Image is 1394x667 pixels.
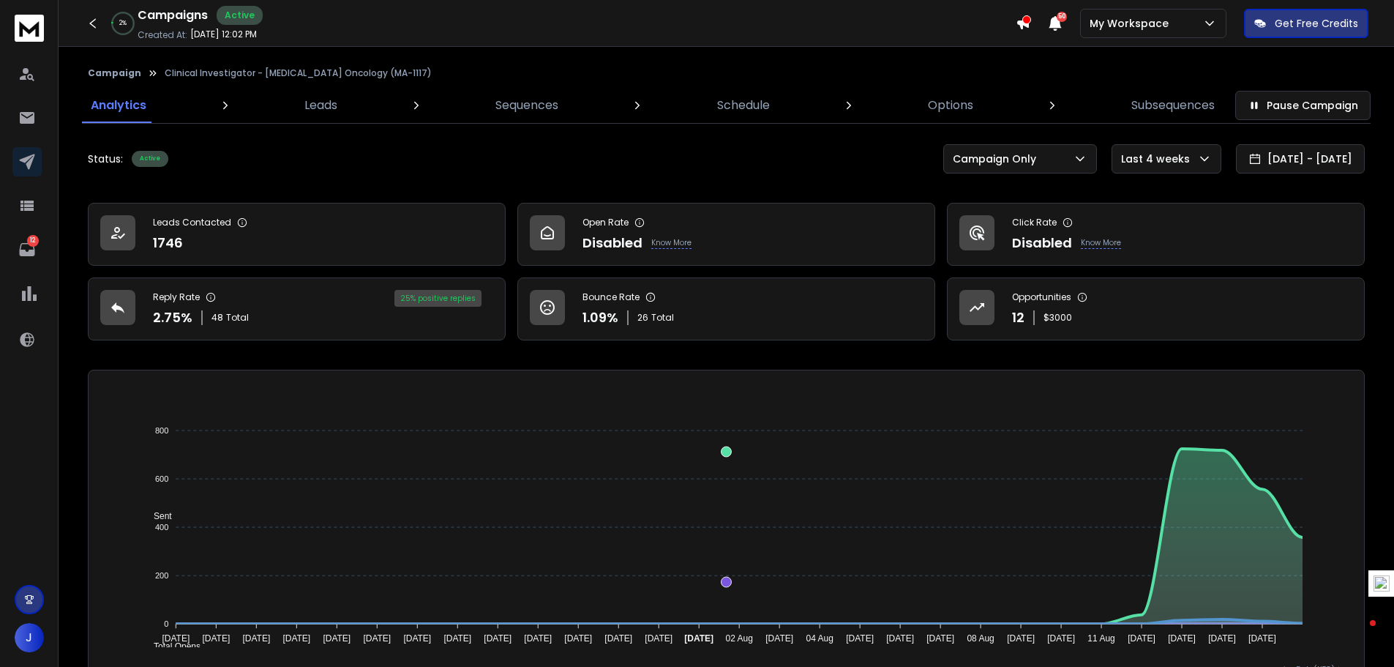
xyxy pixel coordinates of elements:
p: 1746 [153,233,183,253]
p: 12 [1012,308,1024,328]
tspan: [DATE] [162,633,190,644]
tspan: [DATE] [282,633,310,644]
p: Get Free Credits [1275,16,1358,31]
a: Reply Rate2.75%48Total25% positive replies [88,277,506,340]
a: Leads [296,88,346,123]
button: Pause Campaign [1235,91,1371,120]
tspan: [DATE] [604,633,632,644]
span: Sent [143,511,172,521]
p: Open Rate [582,217,629,228]
span: Total [226,312,249,324]
tspan: [DATE] [1128,633,1155,644]
p: 1.09 % [582,308,618,328]
a: Opportunities12$3000 [947,277,1365,340]
span: 50 [1057,12,1067,22]
p: $ 3000 [1043,312,1072,324]
p: Bounce Rate [582,291,640,303]
p: My Workspace [1090,16,1174,31]
span: 48 [211,312,223,324]
tspan: [DATE] [684,633,713,644]
tspan: [DATE] [242,633,270,644]
tspan: [DATE] [1007,633,1035,644]
tspan: [DATE] [1208,633,1236,644]
tspan: [DATE] [645,633,672,644]
p: 12 [27,235,39,247]
tspan: [DATE] [403,633,431,644]
span: Total Opens [143,641,201,652]
tspan: 200 [155,571,168,580]
a: Bounce Rate1.09%26Total [517,277,935,340]
p: Created At: [138,29,187,41]
tspan: [DATE] [443,633,471,644]
tspan: [DATE] [886,633,914,644]
button: J [15,623,44,652]
tspan: 02 Aug [725,633,752,644]
p: Leads Contacted [153,217,231,228]
tspan: 0 [164,619,168,628]
p: Disabled [582,233,642,253]
p: Leads [304,97,337,114]
tspan: 600 [155,474,168,483]
div: 25 % positive replies [394,290,481,307]
a: 12 [12,235,42,264]
p: Sequences [495,97,558,114]
a: Sequences [487,88,567,123]
tspan: [DATE] [1168,633,1196,644]
button: [DATE] - [DATE] [1236,144,1365,174]
a: Subsequences [1123,88,1224,123]
tspan: [DATE] [564,633,592,644]
tspan: [DATE] [846,633,874,644]
tspan: 08 Aug [967,633,994,644]
p: Clinical Investigator - [MEDICAL_DATA] Oncology (MA-1117) [165,67,432,79]
tspan: 800 [155,426,168,435]
tspan: [DATE] [524,633,552,644]
a: Analytics [82,88,155,123]
h1: Campaigns [138,7,208,24]
a: Options [919,88,982,123]
p: Know More [651,237,692,249]
p: Schedule [717,97,770,114]
a: Open RateDisabledKnow More [517,203,935,266]
a: Schedule [708,88,779,123]
p: Options [928,97,973,114]
tspan: 400 [155,523,168,532]
tspan: [DATE] [1047,633,1075,644]
tspan: [DATE] [323,633,351,644]
tspan: [DATE] [202,633,230,644]
div: Active [132,151,168,167]
tspan: [DATE] [1248,633,1276,644]
div: Active [217,6,263,25]
p: Analytics [91,97,146,114]
a: Leads Contacted1746 [88,203,506,266]
p: Last 4 weeks [1121,152,1196,166]
p: [DATE] 12:02 PM [190,29,257,40]
p: Subsequences [1131,97,1215,114]
p: Status: [88,152,123,166]
iframe: Intercom live chat [1341,616,1376,652]
tspan: [DATE] [484,633,511,644]
button: Get Free Credits [1244,9,1368,38]
button: Campaign [88,67,141,79]
p: Campaign Only [953,152,1042,166]
p: Know More [1081,237,1121,249]
p: Reply Rate [153,291,200,303]
tspan: 04 Aug [806,633,833,644]
p: Opportunities [1012,291,1071,303]
p: 2 % [119,19,127,28]
p: Click Rate [1012,217,1057,228]
img: logo [15,15,44,42]
p: Disabled [1012,233,1072,253]
tspan: [DATE] [765,633,793,644]
p: 2.75 % [153,308,192,328]
tspan: [DATE] [926,633,954,644]
span: 26 [637,312,648,324]
tspan: [DATE] [363,633,391,644]
tspan: 11 Aug [1087,633,1114,644]
span: Total [651,312,674,324]
a: Click RateDisabledKnow More [947,203,1365,266]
